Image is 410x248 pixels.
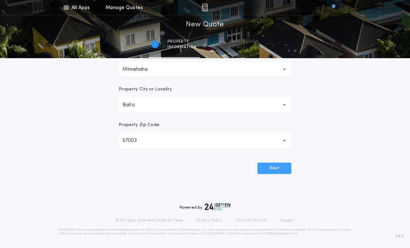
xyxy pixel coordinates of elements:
a: Privacy Policy [197,218,222,223]
p: 57003 [122,137,147,144]
button: Minnehaha [119,62,291,77]
a: Terms of Service [235,218,267,223]
button: Next [257,163,291,174]
span: information [167,45,197,50]
button: Baltic [119,98,291,113]
span: Transaction [229,39,259,44]
a: [URL][DOMAIN_NAME] [206,232,237,235]
p: Property City or Locality [119,86,172,93]
p: Property Zip Code [119,122,159,128]
p: © All rights reserved. 24|Seven Fees [116,218,183,223]
p: Minnehaha [122,66,157,73]
a: Support [280,218,294,223]
h2: 1 [154,42,156,47]
h1: New Quote [186,20,224,30]
div: Powered by [180,203,230,210]
img: vs-icon [320,4,347,11]
p: Baltic [122,101,145,109]
span: Property [167,39,197,44]
img: logo [205,203,230,210]
img: img [202,4,208,11]
p: DISCLAIMER: This estimate is provided for informational purposes only. 24|Seven Fees, a product o... [59,228,351,235]
span: details [229,45,259,50]
span: 3.8.0 [395,233,404,239]
h2: 2 [216,42,218,47]
button: 57003 [119,133,291,148]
